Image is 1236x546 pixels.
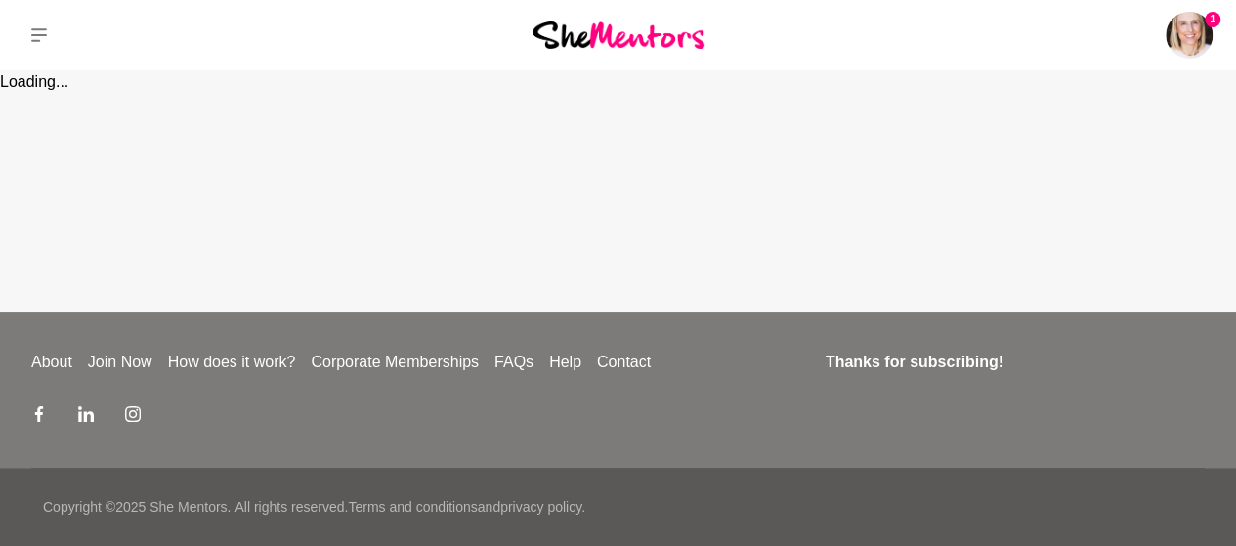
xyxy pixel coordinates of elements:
[500,499,581,515] a: privacy policy
[826,351,1193,374] h4: Thanks for subscribing!
[234,497,584,518] p: All rights reserved. and .
[303,351,487,374] a: Corporate Memberships
[43,497,231,518] p: Copyright © 2025 She Mentors .
[487,351,541,374] a: FAQs
[80,351,160,374] a: Join Now
[23,351,80,374] a: About
[31,405,47,429] a: Facebook
[541,351,589,374] a: Help
[78,405,94,429] a: LinkedIn
[1166,12,1213,59] img: Emily Burnham
[1166,12,1213,59] a: Emily Burnham1
[348,499,477,515] a: Terms and conditions
[589,351,659,374] a: Contact
[1205,12,1220,27] span: 1
[125,405,141,429] a: Instagram
[160,351,304,374] a: How does it work?
[533,21,704,48] img: She Mentors Logo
